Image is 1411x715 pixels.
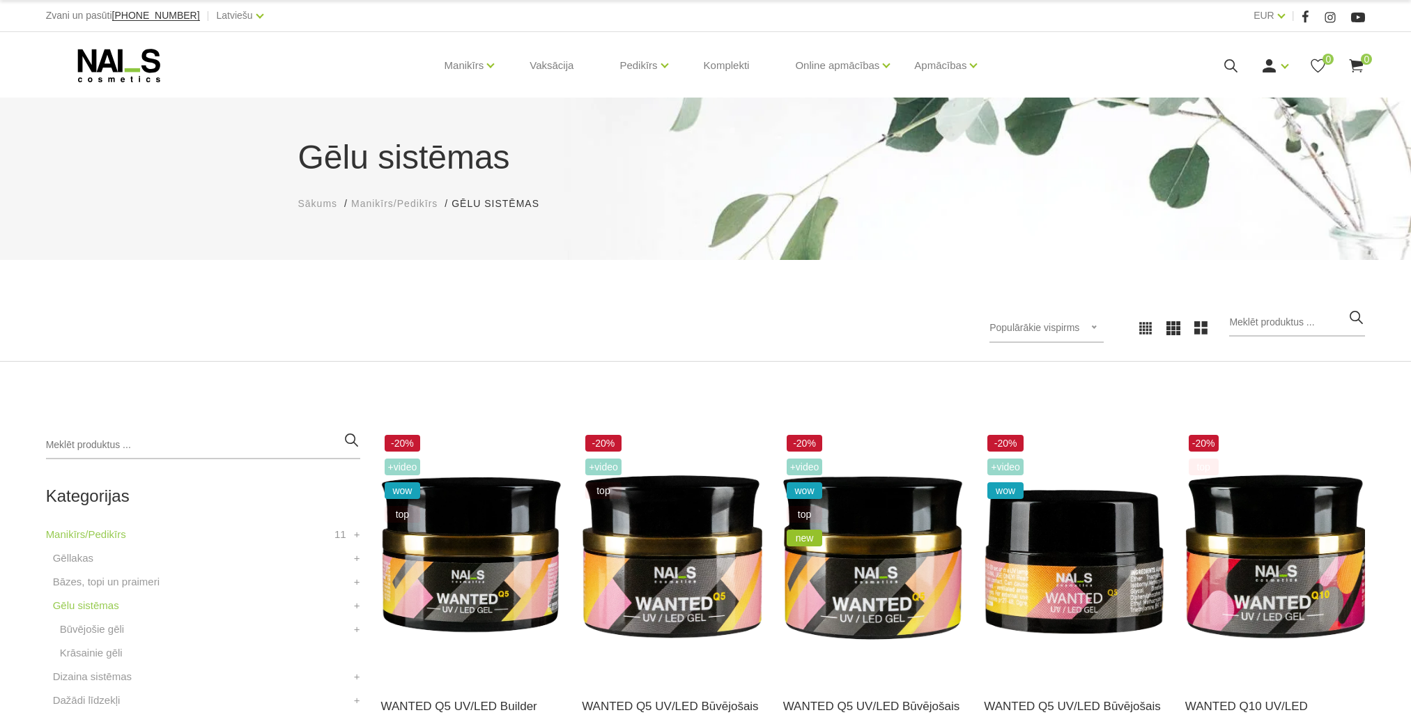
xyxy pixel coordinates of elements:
[452,197,553,211] li: Gēlu sistēmas
[989,322,1079,333] span: Populārākie vispirms
[787,459,823,475] span: +Video
[298,132,1113,183] h1: Gēlu sistēmas
[445,38,484,93] a: Manikīrs
[1189,435,1219,452] span: -20%
[354,597,360,614] a: +
[984,431,1164,679] img: Gels WANTED NAILS cosmetics tehniķu komanda ir radījusi gelu, kas ilgi jau ir katra meistara mekl...
[518,32,585,99] a: Vaksācija
[334,526,346,543] span: 11
[585,435,622,452] span: -20%
[1292,7,1295,24] span: |
[1229,309,1365,337] input: Meklēt produktus ...
[46,431,360,459] input: Meklēt produktus ...
[1254,7,1274,24] a: EUR
[1348,57,1365,75] a: 0
[385,506,421,523] span: top
[585,482,622,499] span: top
[1189,459,1219,475] span: top
[693,32,761,99] a: Komplekti
[354,668,360,685] a: +
[787,482,823,499] span: wow
[217,7,253,24] a: Latviešu
[354,550,360,567] a: +
[46,487,360,505] h2: Kategorijas
[1309,57,1327,75] a: 0
[53,692,121,709] a: Dažādi līdzekļi
[1323,54,1334,65] span: 0
[1361,54,1372,65] span: 0
[53,668,132,685] a: Dizaina sistēmas
[582,431,762,679] img: Gels WANTED NAILS cosmetics tehniķu komanda ir radījusi gelu, kas ilgi jau ir katra meistara mekl...
[619,38,657,93] a: Pedikīrs
[60,645,123,661] a: Krāsainie gēli
[783,431,964,679] img: Gels WANTED NAILS cosmetics tehniķu komanda ir radījusi gelu, kas ilgi jau ir katra meistara mekl...
[787,435,823,452] span: -20%
[385,482,421,499] span: wow
[53,597,119,614] a: Gēlu sistēmas
[298,198,338,209] span: Sākums
[1185,431,1366,679] img: Gels WANTED NAILS cosmetics tehniķu komanda ir radījusi gelu, kas ilgi jau ir katra meistara mekl...
[354,526,360,543] a: +
[385,459,421,475] span: +Video
[987,459,1024,475] span: +Video
[354,692,360,709] a: +
[787,506,823,523] span: top
[354,574,360,590] a: +
[381,431,562,679] img: Gels WANTED NAILS cosmetics tehniķu komanda ir radījusi gelu, kas ilgi jau ir katra meistara mekl...
[351,197,438,211] a: Manikīrs/Pedikīrs
[298,197,338,211] a: Sākums
[795,38,879,93] a: Online apmācības
[53,550,93,567] a: Gēllakas
[46,7,200,24] div: Zvani un pasūti
[112,10,200,21] a: [PHONE_NUMBER]
[60,621,125,638] a: Būvējošie gēli
[385,435,421,452] span: -20%
[351,198,438,209] span: Manikīrs/Pedikīrs
[987,482,1024,499] span: wow
[914,38,966,93] a: Apmācības
[787,530,823,546] span: new
[354,621,360,638] a: +
[987,435,1024,452] span: -20%
[207,7,210,24] span: |
[53,574,160,590] a: Bāzes, topi un praimeri
[46,526,126,543] a: Manikīrs/Pedikīrs
[585,459,622,475] span: +Video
